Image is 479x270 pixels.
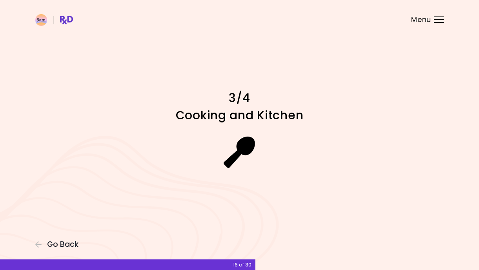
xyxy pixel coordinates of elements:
h1: 3/4 [102,90,377,106]
button: Go Back [35,240,82,249]
span: Menu [411,16,431,23]
img: RxDiet [35,14,73,26]
h1: Cooking and Kitchen [102,108,377,123]
span: Go Back [47,240,78,249]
